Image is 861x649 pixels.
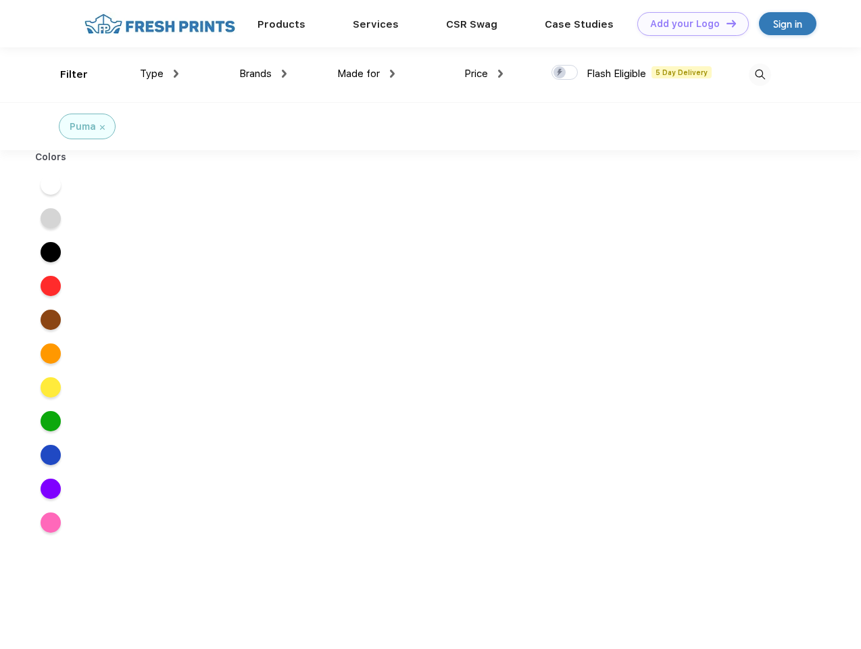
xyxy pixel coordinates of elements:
[337,68,380,80] span: Made for
[773,16,802,32] div: Sign in
[174,70,178,78] img: dropdown.png
[282,70,287,78] img: dropdown.png
[353,18,399,30] a: Services
[749,64,771,86] img: desktop_search.svg
[80,12,239,36] img: fo%20logo%202.webp
[650,18,720,30] div: Add your Logo
[651,66,712,78] span: 5 Day Delivery
[727,20,736,27] img: DT
[257,18,305,30] a: Products
[100,125,105,130] img: filter_cancel.svg
[759,12,816,35] a: Sign in
[498,70,503,78] img: dropdown.png
[70,120,96,134] div: Puma
[239,68,272,80] span: Brands
[446,18,497,30] a: CSR Swag
[390,70,395,78] img: dropdown.png
[60,67,88,82] div: Filter
[464,68,488,80] span: Price
[25,150,77,164] div: Colors
[587,68,646,80] span: Flash Eligible
[140,68,164,80] span: Type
